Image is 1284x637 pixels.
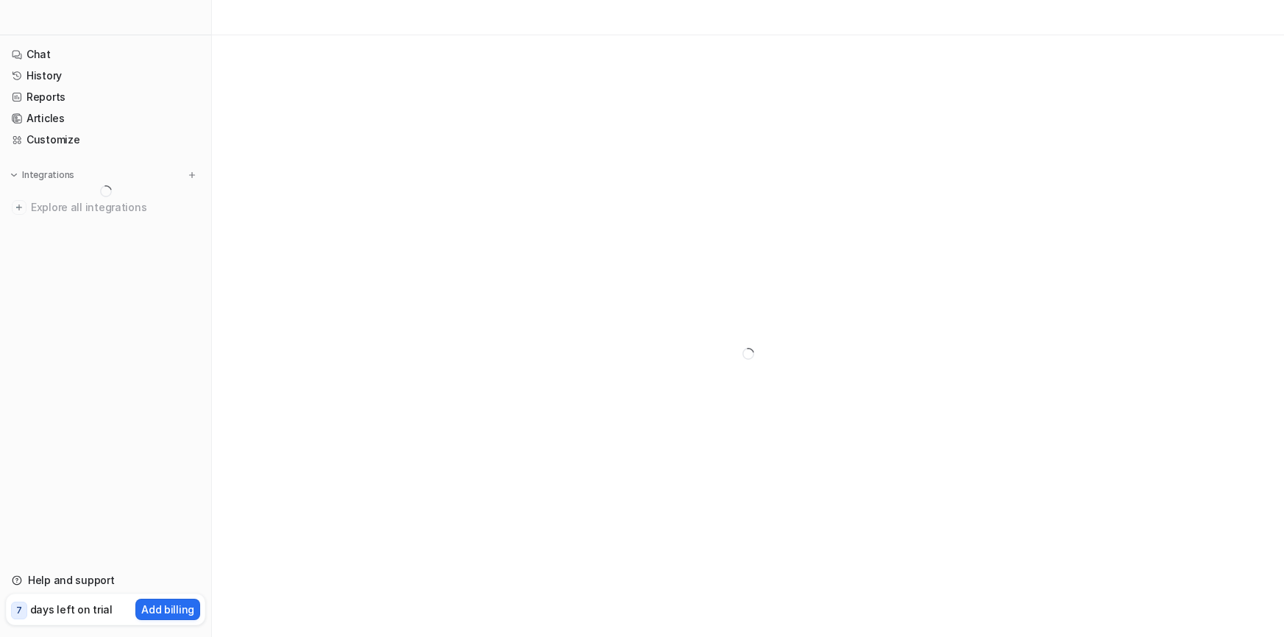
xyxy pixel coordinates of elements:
img: explore all integrations [12,200,26,215]
button: Add billing [135,599,200,620]
p: days left on trial [30,602,113,617]
a: History [6,65,205,86]
a: Reports [6,87,205,107]
span: Explore all integrations [31,196,199,219]
a: Help and support [6,570,205,591]
img: menu_add.svg [187,170,197,180]
a: Explore all integrations [6,197,205,218]
p: Integrations [22,169,74,181]
a: Articles [6,108,205,129]
button: Integrations [6,168,79,182]
p: 7 [16,604,22,617]
p: Add billing [141,602,194,617]
img: expand menu [9,170,19,180]
a: Chat [6,44,205,65]
a: Customize [6,129,205,150]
